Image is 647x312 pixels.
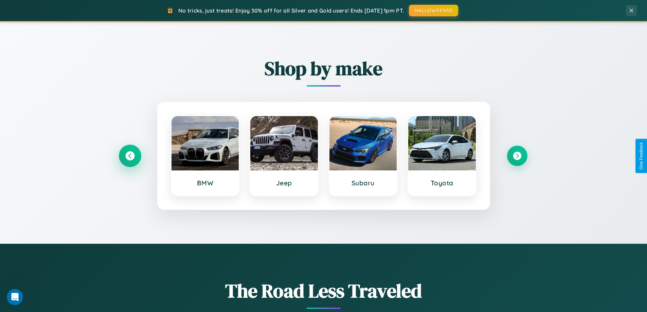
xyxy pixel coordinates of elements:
[639,142,644,170] div: Give Feedback
[415,179,469,187] h3: Toyota
[120,278,527,304] h1: The Road Less Traveled
[178,179,232,187] h3: BMW
[409,5,458,16] button: HALLOWEEN30
[178,7,404,14] span: No tricks, just treats! Enjoy 30% off for all Silver and Gold users! Ends [DATE] 1pm PT.
[120,55,527,81] h2: Shop by make
[336,179,390,187] h3: Subaru
[7,289,23,305] iframe: Intercom live chat
[257,179,311,187] h3: Jeep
